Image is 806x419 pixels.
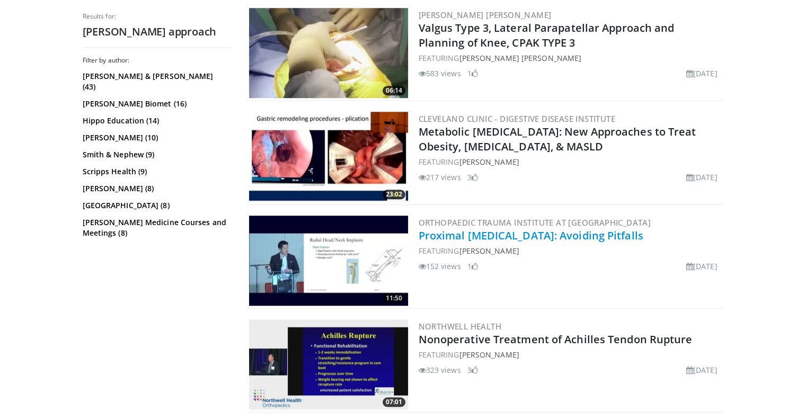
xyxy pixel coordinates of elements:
[419,124,696,154] a: Metabolic [MEDICAL_DATA]: New Approaches to Treat Obesity, [MEDICAL_DATA], & MASLD
[83,71,228,92] a: [PERSON_NAME] & [PERSON_NAME] (43)
[83,149,228,160] a: Smith & Nephew (9)
[249,319,408,409] a: 07:01
[83,132,228,143] a: [PERSON_NAME] (10)
[419,10,552,20] a: [PERSON_NAME] [PERSON_NAME]
[383,397,405,407] span: 07:01
[459,350,519,360] a: [PERSON_NAME]
[686,172,718,183] li: [DATE]
[459,53,581,63] a: [PERSON_NAME] [PERSON_NAME]
[419,349,722,360] div: FEATURING
[686,68,718,79] li: [DATE]
[419,113,615,124] a: Cleveland Clinic - Digestive Disease Institute
[419,261,461,272] li: 152 views
[419,332,693,346] a: Nonoperative Treatment of Achilles Tendon Rupture
[467,364,478,376] li: 3
[467,172,478,183] li: 3
[419,245,722,256] div: FEATURING
[249,8,408,98] a: 06:14
[83,25,231,39] h2: [PERSON_NAME] approach
[419,52,722,64] div: FEATURING
[249,112,408,202] a: 23:02
[686,364,718,376] li: [DATE]
[419,321,501,332] a: Northwell Health
[249,319,408,409] img: de843dd5-a4e6-4ea6-9ddc-cde3c9740f72.300x170_q85_crop-smart_upscale.jpg
[419,228,643,243] a: Proximal [MEDICAL_DATA]: Avoiding Pitfalls
[419,156,722,167] div: FEATURING
[249,8,408,98] img: e0e11e79-22c3-426b-b8cb-9aa531e647cc.300x170_q85_crop-smart_upscale.jpg
[83,12,231,21] p: Results for:
[83,166,228,177] a: Scripps Health (9)
[467,261,478,272] li: 1
[83,115,228,126] a: Hippo Education (14)
[383,190,405,199] span: 23:02
[419,217,651,228] a: Orthopaedic Trauma Institute at [GEOGRAPHIC_DATA]
[419,68,461,79] li: 583 views
[459,246,519,256] a: [PERSON_NAME]
[249,112,408,202] img: 42378341-f658-49f8-b7ee-be2613827df2.300x170_q85_crop-smart_upscale.jpg
[419,172,461,183] li: 217 views
[419,21,675,50] a: Valgus Type 3, Lateral Parapatellar Approach and Planning of Knee, CPAK TYPE 3
[83,183,228,194] a: [PERSON_NAME] (8)
[83,200,228,211] a: [GEOGRAPHIC_DATA] (8)
[467,68,478,79] li: 1
[83,217,228,238] a: [PERSON_NAME] Medicine Courses and Meetings (8)
[383,86,405,95] span: 06:14
[83,56,231,65] h3: Filter by author:
[419,364,461,376] li: 323 views
[249,216,408,306] img: 6b0c6a5d-c86a-4f01-a1dd-0d974a75b510.300x170_q85_crop-smart_upscale.jpg
[686,261,718,272] li: [DATE]
[383,293,405,303] span: 11:50
[249,216,408,306] a: 11:50
[459,157,519,167] a: [PERSON_NAME]
[83,99,228,109] a: [PERSON_NAME] Biomet (16)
